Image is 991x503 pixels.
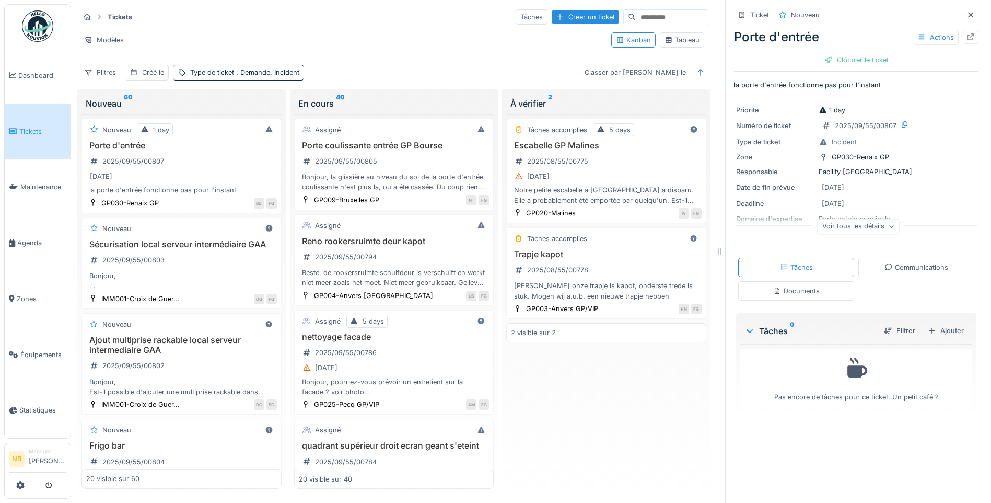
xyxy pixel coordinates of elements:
p: la porte d'entrée fonctionne pas pour l'instant [734,80,978,90]
div: 2025/09/55/00794 [315,252,377,262]
h3: Porte d'entrée [86,141,277,151]
div: FG [266,294,277,304]
div: 20 visible sur 40 [299,474,352,484]
div: la porte d'entrée fonctionne pas pour l'instant [86,185,277,195]
div: GP030-Renaix GP [101,198,159,208]
div: DG [254,399,264,410]
div: GP009-Bruxelles GP [314,195,379,205]
div: FG [266,198,277,209]
div: Type de ticket [190,67,299,77]
div: Facility [GEOGRAPHIC_DATA] [736,167,976,177]
a: Équipements [5,327,71,383]
div: 2025/08/55/00778 [527,265,588,275]
div: Manager [29,448,66,455]
span: Maintenance [20,182,66,192]
li: NB [9,451,25,467]
sup: 40 [336,97,345,110]
div: Tâches [516,9,547,25]
div: LB [466,291,476,301]
h3: Escabelle GP Malines [511,141,702,151]
div: Modèles [79,32,129,48]
div: Nouveau [791,10,820,20]
a: Dashboard [5,48,71,104]
div: Assigné [315,316,341,326]
h3: Frigo bar [86,441,277,451]
sup: 60 [124,97,133,110]
h3: Ajout multiprise rackable local serveur intermediaire GAA [86,335,277,355]
span: Tickets [19,127,66,136]
img: Badge_color-CXgf-gQk.svg [22,10,53,42]
div: 2025/09/55/00803 [102,255,165,265]
div: GP004-Anvers [GEOGRAPHIC_DATA] [314,291,433,301]
div: KN [679,304,689,314]
h3: Reno rookersruimte deur kapot [299,236,489,246]
div: Zone [736,152,814,162]
div: Classer par [PERSON_NAME] le [580,65,691,80]
div: AM [466,399,476,410]
div: NT [466,195,476,205]
div: Créer un ticket [552,10,619,24]
div: [DATE] [315,363,337,373]
a: NB Manager[PERSON_NAME] [9,448,66,473]
div: Actions [913,30,959,45]
div: 2025/09/55/00786 [315,348,377,358]
span: Statistiques [19,405,66,415]
div: Communications [884,262,948,272]
h3: Trapje kapot [511,249,702,259]
div: GP025-Pecq GP/VIP [314,399,379,409]
div: Tâches accomplies [527,125,587,135]
div: Bonjour, Est-il possible d'ajouter une multiprise rackable dans l'armoire serveur du local interm... [86,377,277,397]
h3: quadrant supérieur droit ecran geant s'eteint [299,441,489,451]
div: 20 visible sur 60 [86,474,139,484]
div: GP003-Anvers GP/VIP [526,304,598,314]
div: FG [479,291,489,301]
div: Beste, de rookersruimte schuifdeur is verschuift en werkt niet meer zoals het moet. Niet meer geb... [299,268,489,288]
div: DG [254,294,264,304]
div: 1 day [819,105,845,115]
li: [PERSON_NAME] [29,448,66,470]
div: 2025/09/55/00807 [102,156,164,166]
span: : Demande, Incident [234,68,299,76]
div: Assigné [315,221,341,231]
div: IMM001-Croix de Guer... [101,294,180,304]
div: IV [679,208,689,219]
div: Assigné [315,125,341,135]
div: FG [266,399,277,410]
div: [DATE] [822,199,844,209]
div: [DATE] [822,182,844,192]
div: [PERSON_NAME] onze trapje is kapot, onderste trede is stuk. Mogen wij a.u.b. een nieuwe trapje he... [511,281,702,301]
div: Type de ticket [736,137,814,147]
span: Zones [17,294,66,304]
div: FG [479,399,489,410]
div: Nouveau [102,224,131,234]
a: Tickets [5,104,71,159]
span: Dashboard [18,71,66,81]
div: 2025/08/55/00775 [527,156,588,166]
div: Kanban [616,35,651,45]
div: Ajouter [924,324,968,338]
div: 2025/09/55/00807 [835,121,896,131]
div: Numéro de ticket [736,121,814,131]
h3: Porte coulissante entrée GP Bourse [299,141,489,151]
div: Nouveau [102,425,131,435]
div: Date de fin prévue [736,182,814,192]
div: FG [691,304,702,314]
div: Porte d'entrée [734,28,978,47]
div: Responsable [736,167,814,177]
div: Deadline [736,199,814,209]
div: En cours [298,97,490,110]
div: Nouveau [86,97,277,110]
div: Pas encore de tâches pour ce ticket. Un petit café ? [747,353,965,402]
div: FG [479,195,489,205]
div: Bonjour, Serait-il possible de mettre en place une solution de sécurisation pour la porte du loca... [86,271,277,291]
div: Tâches [780,262,813,272]
div: IMM001-Croix de Guer... [101,399,180,409]
div: Ticket [750,10,769,20]
div: À vérifier [510,97,702,110]
div: GP020-Malines [526,208,576,218]
div: Bonjour, pourriez-vous prévoir un entretient sur la facade ? voir photo bien à vous [299,377,489,397]
div: Priorité [736,105,814,115]
div: GP030-Renaix GP [832,152,889,162]
div: Clôturer le ticket [820,53,893,67]
a: Zones [5,271,71,327]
